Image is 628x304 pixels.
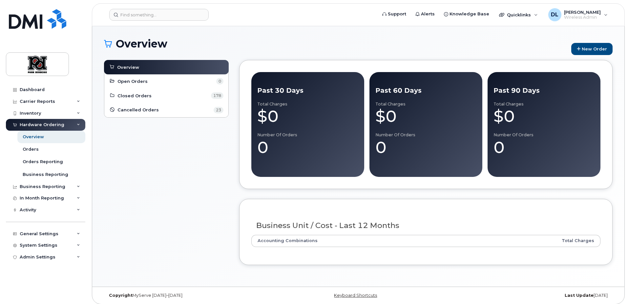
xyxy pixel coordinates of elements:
div: Total Charges [493,102,595,107]
span: Overview [117,64,139,70]
div: 0 [257,138,358,157]
div: Number of Orders [375,132,476,138]
a: Overview [109,63,224,71]
a: Keyboard Shortcuts [334,293,377,298]
div: Past 90 Days [493,86,595,95]
div: Total Charges [375,102,476,107]
th: Accounting Combinations [251,235,467,247]
div: Past 60 Days [375,86,476,95]
div: $0 [493,106,595,126]
div: 0 [493,138,595,157]
span: 178 [211,92,223,99]
th: Total Charges [467,235,600,247]
a: New Order [571,43,613,55]
span: Cancelled Orders [117,107,159,113]
h3: Business Unit / Cost - Last 12 Months [256,221,596,230]
strong: Last Update [565,293,594,298]
a: Closed Orders 178 [109,92,223,100]
span: 23 [214,107,223,113]
div: [DATE] [443,293,613,298]
div: Number of Orders [493,132,595,138]
span: Open Orders [117,78,148,85]
div: $0 [257,106,358,126]
span: Closed Orders [117,93,152,99]
div: Total Charges [257,102,358,107]
strong: Copyright [109,293,133,298]
span: 0 [216,78,223,85]
div: $0 [375,106,476,126]
div: Number of Orders [257,132,358,138]
a: Cancelled Orders 23 [109,106,223,114]
h1: Overview [104,38,568,49]
div: MyServe [DATE]–[DATE] [104,293,274,298]
div: 0 [375,138,476,157]
div: Past 30 Days [257,86,358,95]
a: Open Orders 0 [109,77,223,85]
